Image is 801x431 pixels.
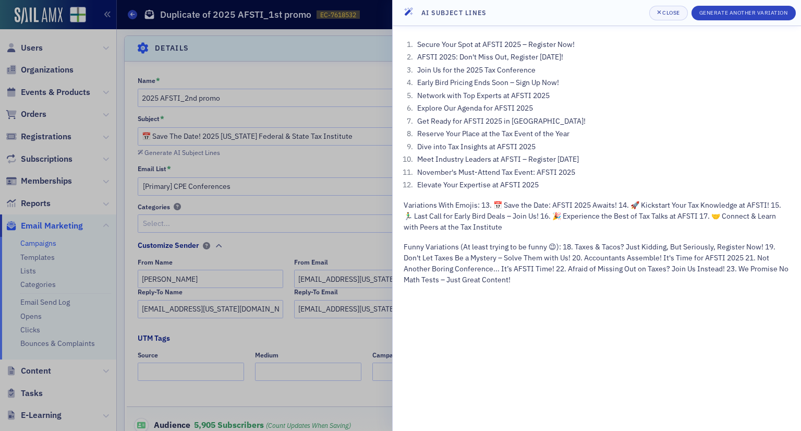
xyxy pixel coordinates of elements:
li: November's Must-Attend Tax Event: AFSTI 2025 [415,167,790,178]
li: Network with Top Experts at AFSTI 2025 [415,90,790,101]
div: Close [662,10,680,16]
li: Early Bird Pricing Ends Soon – Sign Up Now! [415,77,790,88]
li: Reserve Your Place at the Tax Event of the Year [415,128,790,139]
button: Generate Another Variation [691,6,796,20]
p: Variations With Emojis: 13. 📅 Save the Date: AFSTI 2025 Awaits! 14. 🚀 Kickstart Your Tax Knowledg... [404,200,790,233]
li: AFSTI 2025: Don't Miss Out, Register [DATE]! [415,52,790,63]
li: Explore Our Agenda for AFSTI 2025 [415,103,790,114]
h4: AI Subject Lines [421,8,487,17]
p: Funny Variations (At least trying to be funny 😉): 18. Taxes & Tacos? Just Kidding, But Seriously,... [404,242,790,285]
li: Secure Your Spot at AFSTI 2025 – Register Now! [415,39,790,50]
li: Dive into Tax Insights at AFSTI 2025 [415,141,790,152]
li: Elevate Your Expertise at AFSTI 2025 [415,179,790,190]
li: Get Ready for AFSTI 2025 in [GEOGRAPHIC_DATA]! [415,116,790,127]
li: Join Us for the 2025 Tax Conference [415,65,790,76]
button: Close [649,6,688,20]
li: Meet Industry Leaders at AFSTI – Register [DATE] [415,154,790,165]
